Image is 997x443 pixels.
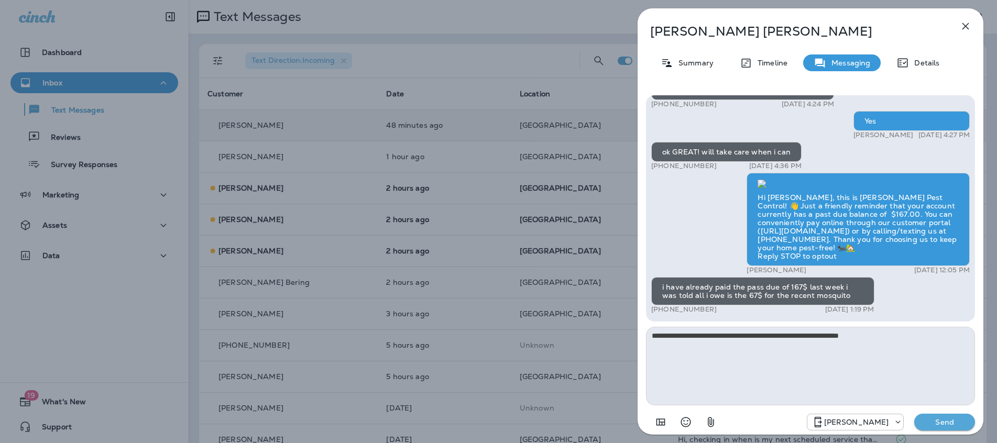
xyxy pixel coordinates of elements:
[825,305,874,314] p: [DATE] 1:19 PM
[782,100,834,108] p: [DATE] 4:24 PM
[651,305,717,314] p: [PHONE_NUMBER]
[853,131,913,139] p: [PERSON_NAME]
[826,59,870,67] p: Messaging
[651,100,717,108] p: [PHONE_NUMBER]
[651,277,874,305] div: i have already paid the pass due of 167$ last week i was told all i owe is the 67$ for the recent...
[675,412,696,433] button: Select an emoji
[651,142,802,162] div: ok GREAT! will take care when i can
[747,173,970,266] div: Hi [PERSON_NAME], this is [PERSON_NAME] Pest Control! 👋 Just a friendly reminder that your accoun...
[650,24,936,39] p: [PERSON_NAME] [PERSON_NAME]
[914,266,970,274] p: [DATE] 12:05 PM
[673,59,714,67] p: Summary
[752,59,787,67] p: Timeline
[853,111,970,131] div: Yes
[807,416,904,428] div: +1 (504) 576-9603
[909,59,939,67] p: Details
[758,180,766,188] img: twilio-download
[923,417,967,427] p: Send
[749,162,802,170] p: [DATE] 4:36 PM
[918,131,970,139] p: [DATE] 4:27 PM
[914,414,975,430] button: Send
[651,162,717,170] p: [PHONE_NUMBER]
[650,412,671,433] button: Add in a premade template
[747,266,806,274] p: [PERSON_NAME]
[824,418,889,426] p: [PERSON_NAME]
